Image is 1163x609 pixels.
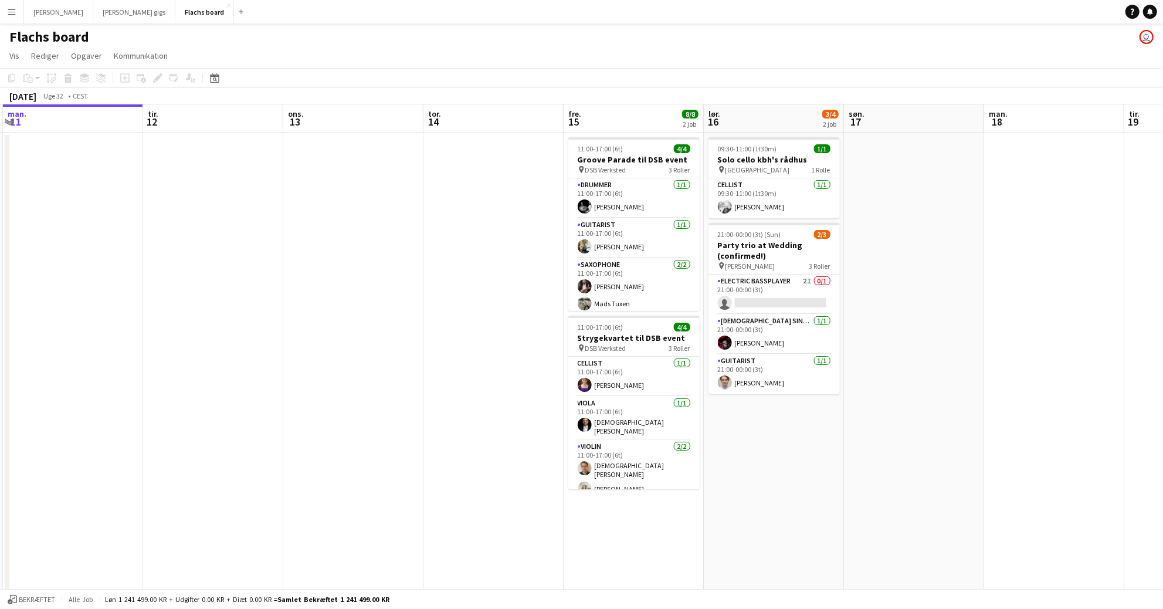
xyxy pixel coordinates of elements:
[725,165,790,174] span: [GEOGRAPHIC_DATA]
[24,1,93,23] button: [PERSON_NAME]
[708,240,840,261] h3: Party trio at Wedding (confirmed!)
[1127,115,1140,128] span: 19
[718,230,781,239] span: 21:00-00:00 (3t) (Sun)
[708,314,840,354] app-card-role: [DEMOGRAPHIC_DATA] Singer1/121:00-00:00 (3t)[PERSON_NAME]
[725,262,775,270] span: [PERSON_NAME]
[578,323,623,331] span: 11:00-17:00 (6t)
[814,230,830,239] span: 2/3
[93,1,175,23] button: [PERSON_NAME] gigs
[567,115,581,128] span: 15
[674,144,690,153] span: 4/4
[822,110,839,119] span: 3/4
[19,596,55,604] span: Bekræftet
[31,50,59,61] span: Rediger
[175,1,234,23] button: Flachs board
[6,115,26,128] span: 11
[987,115,1008,128] span: 18
[568,357,700,397] app-card-role: Cellist1/111:00-17:00 (6t)[PERSON_NAME]
[568,333,700,343] h3: Strygekvartet til DSB event
[1129,109,1140,119] span: tir.
[568,397,700,440] app-card-role: Viola1/111:00-17:00 (6t)[DEMOGRAPHIC_DATA][PERSON_NAME]
[105,595,389,604] div: Løn 1 241 499.00 KR + Udgifter 0.00 KR + Diæt 0.00 KR =
[6,593,57,606] button: Bekræftet
[669,344,690,353] span: 3 Roller
[8,109,26,119] span: man.
[67,595,95,604] span: Alle job
[148,109,158,119] span: tir.
[66,48,107,63] a: Opgaver
[814,144,830,153] span: 1/1
[277,595,389,604] span: Samlet bekræftet 1 241 499.00 KR
[568,316,700,489] app-job-card: 11:00-17:00 (6t)4/4Strygekvartet til DSB event DSB Værksted3 RollerCellist1/111:00-17:00 (6t)[PER...
[708,154,840,165] h3: Solo cello kbh's rådhus
[708,275,840,314] app-card-role: Electric Bassplayer2I0/121:00-00:00 (3t)
[568,218,700,258] app-card-role: Guitarist1/111:00-17:00 (6t)[PERSON_NAME]
[5,48,24,63] a: Vis
[708,109,720,119] span: lør.
[578,144,623,153] span: 11:00-17:00 (6t)
[568,137,700,311] app-job-card: 11:00-17:00 (6t)4/4Groove Parade til DSB event DSB Værksted3 RollerDrummer1/111:00-17:00 (6t)[PER...
[568,440,700,500] app-card-role: Violin2/211:00-17:00 (6t)[DEMOGRAPHIC_DATA][PERSON_NAME][PERSON_NAME]
[288,109,304,119] span: ons.
[9,28,89,46] h1: Flachs board
[568,258,700,315] app-card-role: Saxophone2/211:00-17:00 (6t)[PERSON_NAME]Mads Tuxen
[708,354,840,394] app-card-role: Guitarist1/121:00-00:00 (3t)[PERSON_NAME]
[682,110,699,119] span: 8/8
[718,144,777,153] span: 09:30-11:00 (1t30m)
[809,262,830,270] span: 3 Roller
[1140,30,1154,44] app-user-avatar: Frederik Flach
[568,178,700,218] app-card-role: Drummer1/111:00-17:00 (6t)[PERSON_NAME]
[708,178,840,218] app-card-role: Cellist1/109:30-11:00 (1t30m)[PERSON_NAME]
[71,50,102,61] span: Opgaver
[568,109,581,119] span: fre.
[683,120,698,128] div: 2 job
[428,109,441,119] span: tor.
[9,50,19,61] span: Vis
[426,115,441,128] span: 14
[9,90,36,102] div: [DATE]
[847,115,864,128] span: 17
[708,137,840,218] app-job-card: 09:30-11:00 (1t30m)1/1Solo cello kbh's rådhus [GEOGRAPHIC_DATA]1 RolleCellist1/109:30-11:00 (1t30...
[823,120,838,128] div: 2 job
[26,48,64,63] a: Rediger
[669,165,690,174] span: 3 Roller
[286,115,304,128] span: 13
[109,48,172,63] a: Kommunikation
[585,344,626,353] span: DSB Værksted
[707,115,720,128] span: 16
[568,154,700,165] h3: Groove Parade til DSB event
[73,92,88,100] div: CEST
[989,109,1008,119] span: man.
[585,165,626,174] span: DSB Værksted
[674,323,690,331] span: 4/4
[39,92,68,100] span: Uge 32
[708,223,840,394] app-job-card: 21:00-00:00 (3t) (Sun)2/3Party trio at Wedding (confirmed!) [PERSON_NAME]3 RollerElectric Basspla...
[146,115,158,128] span: 12
[114,50,168,61] span: Kommunikation
[812,165,830,174] span: 1 Rolle
[849,109,864,119] span: søn.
